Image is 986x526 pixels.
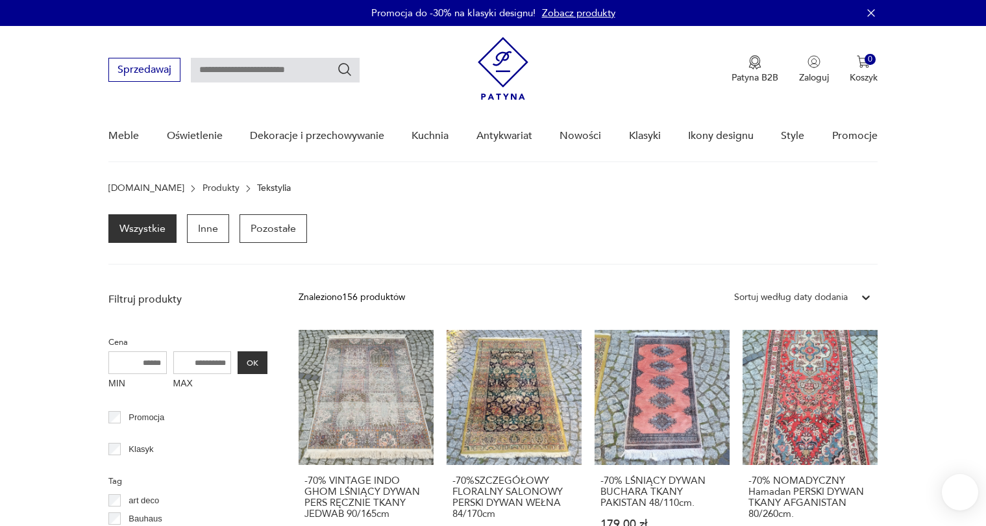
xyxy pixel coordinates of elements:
p: Cena [108,335,267,349]
a: Kuchnia [412,111,449,161]
p: Tag [108,474,267,488]
a: Meble [108,111,139,161]
a: Pozostałe [240,214,307,243]
div: 0 [865,54,876,65]
img: Patyna - sklep z meblami i dekoracjami vintage [478,37,528,100]
button: Patyna B2B [732,55,778,84]
div: Sortuj według daty dodania [734,290,848,305]
iframe: Smartsupp widget button [942,474,978,510]
p: Promocja do -30% na klasyki designu! [371,6,536,19]
p: Filtruj produkty [108,292,267,307]
p: Bauhaus [129,512,162,526]
img: Ikona koszyka [857,55,870,68]
a: Inne [187,214,229,243]
button: OK [238,351,267,374]
a: Dekoracje i przechowywanie [250,111,384,161]
a: Style [781,111,804,161]
label: MAX [173,374,232,395]
p: Patyna B2B [732,71,778,84]
img: Ikona medalu [748,55,761,69]
button: 0Koszyk [850,55,878,84]
a: Nowości [560,111,601,161]
p: Koszyk [850,71,878,84]
img: Ikonka użytkownika [807,55,820,68]
h3: -70% NOMADYCZNY Hamadan PERSKI DYWAN TKANY AFGANISTAN 80/260cm. [748,475,872,520]
a: Antykwariat [476,111,532,161]
h3: -70% VINTAGE INDO GHOM LŚNIĄCY DYWAN PERS RĘCZNIE TKANY JEDWAB 90/165cm [304,475,428,520]
a: Zobacz produkty [542,6,615,19]
button: Zaloguj [799,55,829,84]
p: art deco [129,494,159,508]
a: Oświetlenie [167,111,223,161]
h3: -70%SZCZEGÓŁOWY FLORALNY SALONOWY PERSKI DYWAN WEŁNA 84/170cm [452,475,576,520]
a: Sprzedawaj [108,66,180,75]
a: Ikony designu [688,111,754,161]
p: Tekstylia [257,183,291,194]
a: [DOMAIN_NAME] [108,183,184,194]
p: Zaloguj [799,71,829,84]
a: Klasyki [629,111,661,161]
a: Promocje [832,111,878,161]
a: Wszystkie [108,214,177,243]
h3: -70% LŚNIĄCY DYWAN BUCHARA TKANY PAKISTAN 48/110cm. [600,475,724,508]
a: Produkty [203,183,240,194]
div: Znaleziono 156 produktów [299,290,405,305]
p: Promocja [129,410,164,425]
button: Szukaj [337,62,352,77]
a: Ikona medaluPatyna B2B [732,55,778,84]
button: Sprzedawaj [108,58,180,82]
label: MIN [108,374,167,395]
p: Klasyk [129,442,153,457]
